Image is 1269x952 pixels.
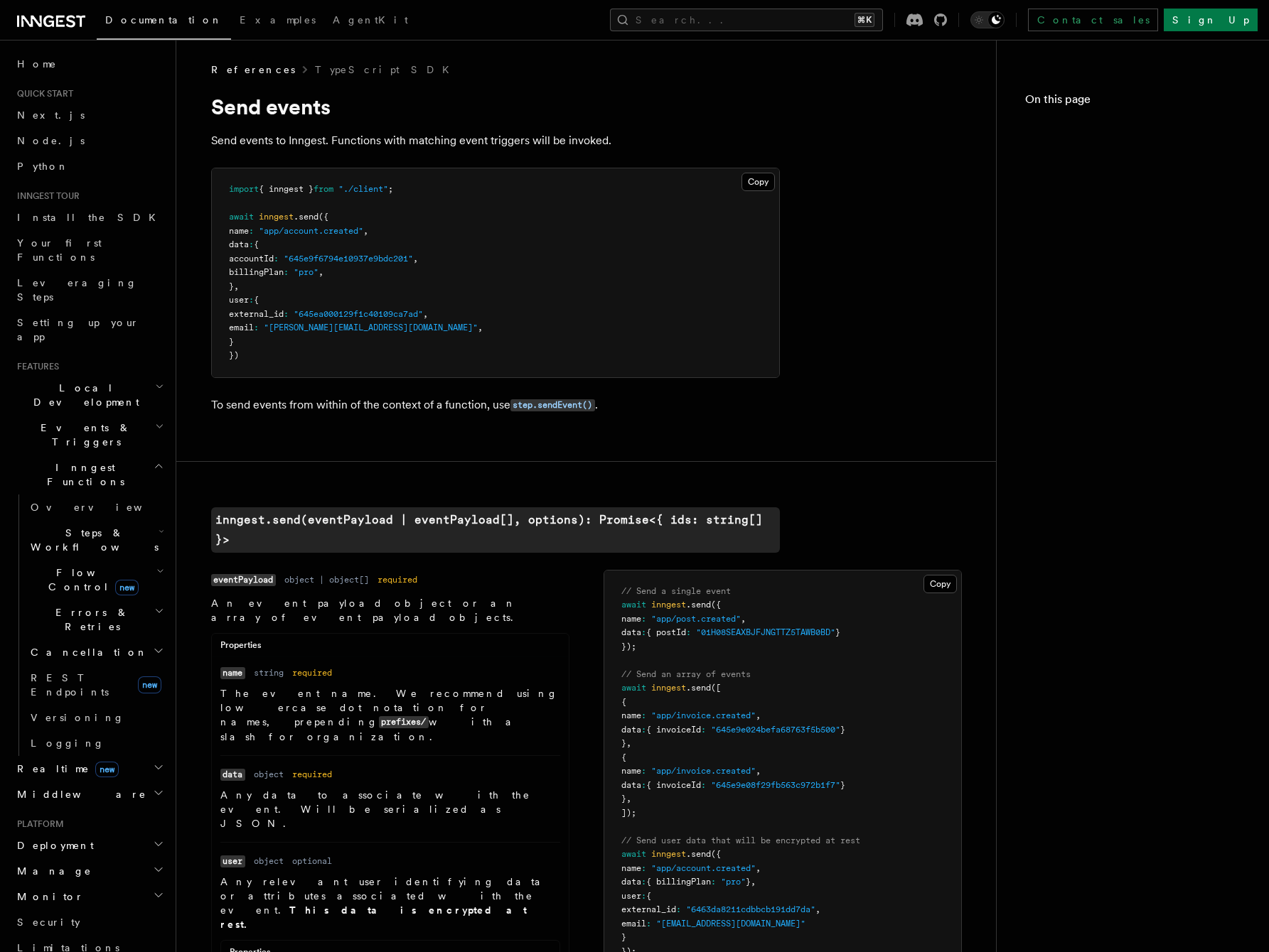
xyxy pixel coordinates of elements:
span: Local Development [11,381,155,409]
span: .send [686,600,711,610]
p: To send events from within of the context of a function, use . [211,395,780,416]
span: , [751,877,756,887]
dd: required [292,667,332,678]
strong: This data is encrypted at rest. [220,904,527,930]
dd: optional [292,855,332,867]
span: import [229,184,259,194]
span: : [641,877,646,887]
button: Flow Controlnew [25,560,167,600]
span: : [249,226,254,236]
span: Logging [31,737,105,749]
a: TypeScript SDK [315,63,458,77]
span: { postId [646,627,686,637]
span: "645e9e024befa68763f5b500" [711,725,840,735]
span: { [646,891,651,901]
a: Sign Up [1164,9,1258,31]
button: Cancellation [25,639,167,665]
a: Versioning [25,705,167,730]
button: Inngest Functions [11,455,167,494]
span: "app/invoice.created" [651,710,756,720]
button: Manage [11,858,167,884]
button: Toggle dark mode [970,11,1005,28]
span: }); [621,642,636,651]
span: : [676,904,681,914]
code: eventPayload [211,574,276,586]
button: Search...⌘K [610,9,883,31]
span: Node.js [17,135,85,146]
span: inngest [651,600,686,610]
span: external_id [229,309,284,319]
a: inngest.send(eventPayload | eventPayload[], options): Promise<{ ids: string[] }> [211,507,780,553]
span: : [641,863,646,873]
span: }) [229,350,239,360]
span: { [254,239,259,249]
span: , [741,614,746,624]
span: await [621,683,646,693]
p: An event payload object or an array of event payload objects. [211,596,569,624]
kbd: ⌘K [855,13,874,27]
span: { [621,752,626,762]
span: : [646,919,651,929]
span: "01H08SEAXBJFJNGTTZ5TAWB0BD" [696,627,835,637]
span: , [318,267,323,277]
dd: string [254,667,284,678]
span: Documentation [105,14,223,26]
span: Home [17,57,57,71]
span: .send [686,849,711,859]
span: data [229,239,249,249]
span: inngest [651,683,686,693]
span: "app/account.created" [651,863,756,873]
span: "app/account.created" [259,226,363,236]
span: Next.js [17,109,85,121]
span: , [423,309,428,319]
span: name [621,766,641,776]
a: Next.js [11,102,167,128]
span: Features [11,361,59,372]
span: } [621,794,626,804]
span: "6463da8211cdbbcb191dd7da" [686,904,815,914]
span: Your first Functions [17,237,102,263]
span: : [284,267,289,277]
span: } [621,738,626,748]
a: Security [11,909,167,935]
span: name [229,226,249,236]
span: : [701,780,706,790]
span: : [641,725,646,735]
span: data [621,725,641,735]
span: } [229,337,234,347]
span: Cancellation [25,645,148,659]
span: : [711,877,716,887]
span: ]); [621,808,636,818]
span: , [234,281,239,291]
span: } [840,725,845,735]
button: Copy [923,575,957,593]
span: email [621,919,646,929]
button: Monitor [11,884,167,909]
span: Flow Control [25,566,156,594]
span: "app/post.created" [651,614,741,624]
span: Deployment [11,838,94,853]
dd: object [254,855,284,867]
a: Home [11,51,167,77]
span: Overview [31,502,177,513]
span: : [641,710,646,720]
span: inngest [651,849,686,859]
span: , [363,226,368,236]
span: : [641,627,646,637]
span: data [621,780,641,790]
a: Python [11,153,167,179]
code: data [220,769,245,781]
span: : [284,309,289,319]
span: { [254,295,259,305]
span: : [641,614,646,624]
span: // Send a single event [621,586,731,596]
a: Node.js [11,128,167,153]
span: { invoiceId [646,725,701,735]
span: Setting up your app [17,317,139,342]
span: , [626,794,631,804]
span: ([ [711,683,721,693]
span: name [621,863,641,873]
span: await [621,849,646,859]
a: AgentKit [324,4,417,38]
